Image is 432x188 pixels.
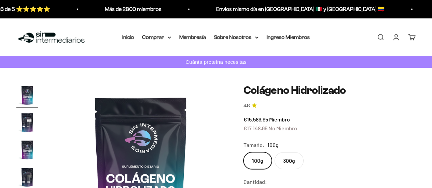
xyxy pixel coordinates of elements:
img: Colágeno Hidrolizado [16,139,38,161]
button: Ir al artículo 1 [16,84,38,108]
p: Envios mismo día en [GEOGRAPHIC_DATA] 🇲🇽 y [GEOGRAPHIC_DATA] 🇨🇴 [215,5,384,14]
label: Cantidad: [243,177,267,186]
a: Ingreso Miembros [267,34,310,40]
span: €15.589,95 [243,116,268,122]
summary: Sobre Nosotros [214,33,259,42]
img: Colágeno Hidrolizado [16,112,38,133]
h1: Colágeno Hidrolizado [243,84,416,96]
a: Membresía [179,34,206,40]
span: 4.8 [243,102,250,110]
legend: Tamaño: [243,141,265,149]
summary: Comprar [142,33,171,42]
span: €17.148,95 [243,125,267,131]
button: Ir al artículo 2 [16,112,38,135]
span: 100g [267,141,279,149]
button: Ir al artículo 3 [16,139,38,163]
p: Cuánta proteína necesitas [184,58,248,66]
a: Inicio [122,34,134,40]
p: Más de 2800 miembros [104,5,161,14]
img: Colágeno Hidrolizado [16,166,38,188]
a: 4.84.8 de 5.0 estrellas [243,102,416,110]
span: Miembro [269,116,290,122]
span: No Miembro [268,125,297,131]
img: Colágeno Hidrolizado [16,84,38,106]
